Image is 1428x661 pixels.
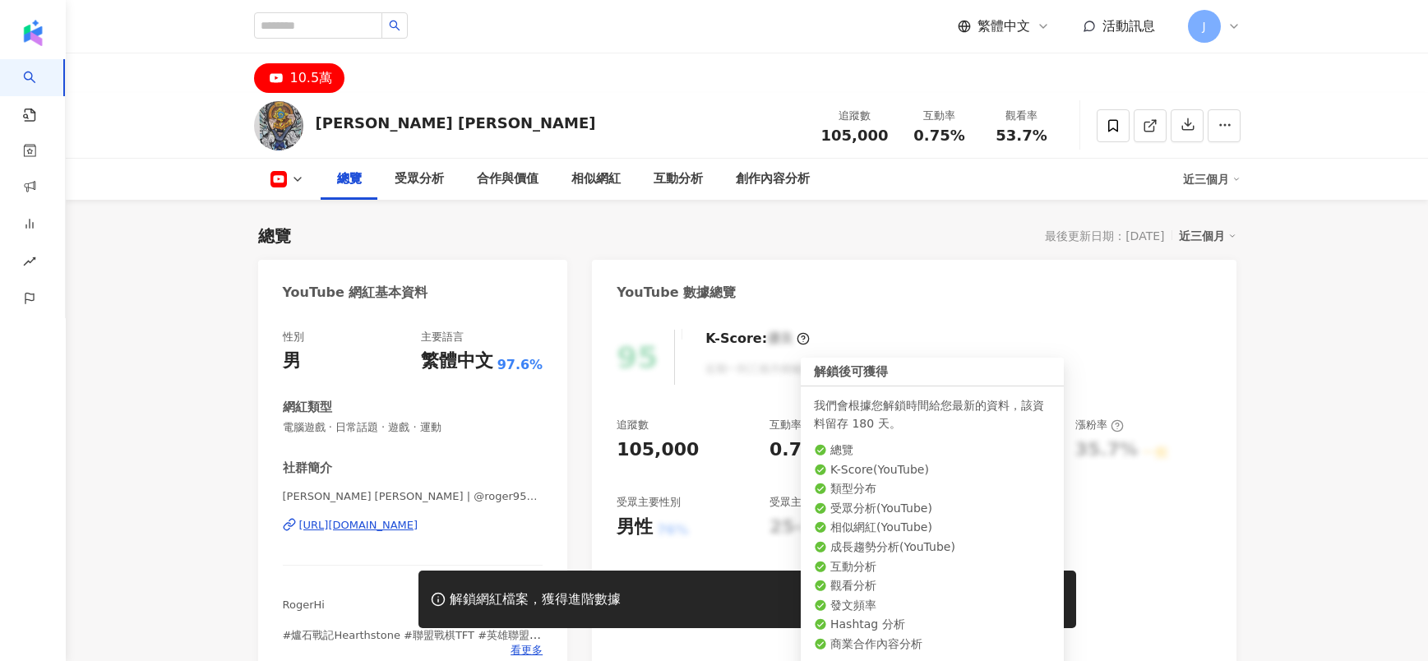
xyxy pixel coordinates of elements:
[705,330,810,348] div: K-Score :
[477,169,538,189] div: 合作與價值
[337,169,362,189] div: 總覽
[814,636,1051,653] li: 商業合作內容分析
[814,396,1051,432] div: 我們會根據您解鎖時間給您最新的資料，該資料留存 180 天。
[20,20,46,46] img: logo icon
[814,520,1051,537] li: 相似網紅 ( YouTube )
[450,591,621,608] div: 解鎖網紅檔案，獲得進階數據
[389,20,400,31] span: search
[814,482,1051,498] li: 類型分布
[617,418,649,432] div: 追蹤數
[290,67,333,90] div: 10.5萬
[254,101,303,150] img: KOL Avatar
[814,598,1051,614] li: 發文頻率
[814,501,1051,517] li: 受眾分析 ( YouTube )
[814,442,1051,459] li: 總覽
[421,330,464,344] div: 主要語言
[617,284,736,302] div: YouTube 數據總覽
[283,460,332,477] div: 社群簡介
[395,169,444,189] div: 受眾分析
[654,169,703,189] div: 互動分析
[254,63,345,93] button: 10.5萬
[913,127,964,144] span: 0.75%
[23,59,56,123] a: search
[283,284,428,302] div: YouTube 網紅基本資料
[299,518,418,533] div: [URL][DOMAIN_NAME]
[258,224,291,247] div: 總覽
[617,437,699,463] div: 105,000
[814,559,1051,575] li: 互動分析
[1202,17,1205,35] span: J
[814,539,1051,556] li: 成長趨勢分析 ( YouTube )
[283,420,543,435] span: 電腦遊戲 · 日常話題 · 遊戲 · 運動
[814,617,1051,634] li: Hashtag 分析
[511,643,543,658] span: 看更多
[977,17,1030,35] span: 繁體中文
[769,495,834,510] div: 受眾主要年齡
[421,349,493,374] div: 繁體中文
[1102,18,1155,34] span: 活動訊息
[814,579,1051,595] li: 觀看分析
[283,489,543,504] span: [PERSON_NAME] [PERSON_NAME] | @roger9527-sb | UCiEm9noegBIb-AzjqpxKffA
[821,108,889,124] div: 追蹤數
[908,108,971,124] div: 互動率
[991,108,1053,124] div: 觀看率
[283,518,543,533] a: [URL][DOMAIN_NAME]
[821,127,889,144] span: 105,000
[1045,229,1164,243] div: 最後更新日期：[DATE]
[1183,166,1241,192] div: 近三個月
[996,127,1047,144] span: 53.7%
[23,245,36,282] span: rise
[1075,418,1124,432] div: 漲粉率
[617,515,653,540] div: 男性
[283,399,332,416] div: 網紅類型
[283,349,301,374] div: 男
[769,418,818,432] div: 互動率
[801,358,1064,386] div: 解鎖後可獲得
[316,113,596,133] div: [PERSON_NAME] [PERSON_NAME]
[283,330,304,344] div: 性別
[617,495,681,510] div: 受眾主要性別
[1179,225,1236,247] div: 近三個月
[571,169,621,189] div: 相似網紅
[769,437,832,463] div: 0.75%
[736,169,810,189] div: 創作內容分析
[814,462,1051,478] li: K-Score ( YouTube )
[497,356,543,374] span: 97.6%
